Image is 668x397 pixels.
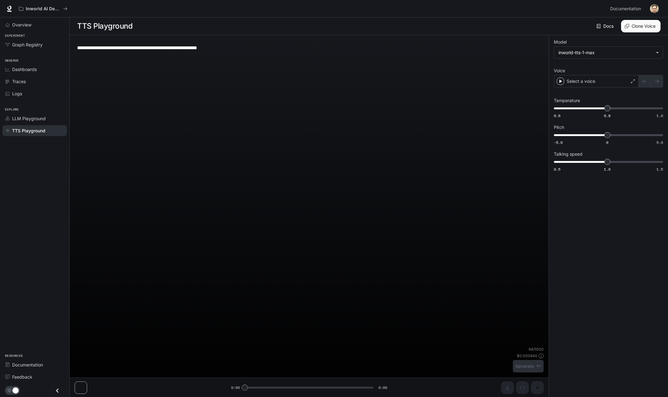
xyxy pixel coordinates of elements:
[554,47,663,59] div: inworld-tts-1-max
[2,359,67,370] a: Documentation
[2,88,67,99] a: Logs
[595,20,616,32] a: Docs
[2,371,67,382] a: Feedback
[554,152,582,156] p: Talking speed
[12,374,32,380] span: Feedback
[606,140,608,145] span: 0
[529,347,544,352] p: 64 / 1000
[554,98,580,103] p: Temperature
[554,69,565,73] p: Voice
[554,125,564,130] p: Pitch
[604,113,610,118] span: 0.8
[656,113,663,118] span: 1.0
[608,2,646,15] a: Documentation
[12,362,43,368] span: Documentation
[656,167,663,172] span: 1.5
[12,115,46,122] span: LLM Playground
[2,39,67,50] a: Graph Registry
[12,127,45,134] span: TTS Playground
[2,76,67,87] a: Traces
[12,90,22,97] span: Logs
[554,167,560,172] span: 0.5
[50,384,64,397] button: Close drawer
[2,113,67,124] a: LLM Playground
[554,113,560,118] span: 0.6
[567,78,595,84] p: Select a voice
[2,125,67,136] a: TTS Playground
[2,64,67,75] a: Dashboards
[554,140,563,145] span: -5.0
[650,4,659,13] img: User avatar
[2,19,67,30] a: Overview
[12,21,31,28] span: Overview
[12,78,26,85] span: Traces
[604,167,610,172] span: 1.0
[610,5,641,13] span: Documentation
[12,41,43,48] span: Graph Registry
[12,387,19,394] span: Dark mode toggle
[26,6,61,12] p: Inworld AI Demos
[621,20,661,32] button: Clone Voice
[12,66,37,73] span: Dashboards
[77,20,132,32] h1: TTS Playground
[16,2,70,15] button: All workspaces
[648,2,661,15] button: User avatar
[517,353,537,358] p: $ 0.000640
[554,40,567,44] p: Model
[559,50,653,56] div: inworld-tts-1-max
[656,140,663,145] span: 5.0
